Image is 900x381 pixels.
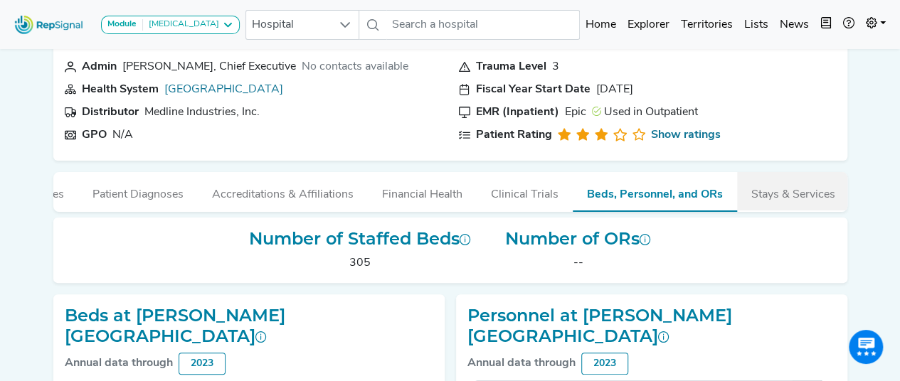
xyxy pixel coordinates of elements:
div: Distributor [82,104,139,121]
div: Providence [164,81,283,98]
a: Show ratings [651,127,721,144]
div: Health System [82,81,159,98]
button: Financial Health [368,172,477,210]
div: EMR (Inpatient) [476,104,559,121]
div: GPO [82,127,107,144]
div: Annual data through [65,355,173,372]
div: Used in Outpatient [592,104,698,121]
span: -- [573,257,583,269]
div: No contacts available [302,58,408,75]
a: Lists [738,11,774,39]
button: Clinical Trials [477,172,573,210]
h2: Number of ORs [505,229,651,249]
div: 2023 [581,353,628,375]
button: Beds, Personnel, and ORs [573,172,737,212]
div: 2023 [179,353,226,375]
div: Patient Rating [476,127,552,144]
div: Epic [565,104,586,121]
a: [GEOGRAPHIC_DATA] [164,84,283,95]
div: Annual data through [467,355,576,372]
div: [DATE] [596,81,633,98]
h2: Number of Staffed Beds [249,229,471,249]
div: Admin [82,58,117,75]
input: Search a hospital [386,10,580,40]
div: Medline Industries, Inc. [144,104,260,121]
h2: Personnel at [PERSON_NAME][GEOGRAPHIC_DATA] [467,306,836,347]
span: Hospital [246,11,332,39]
a: Explorer [622,11,675,39]
button: Accreditations & Affiliations [198,172,368,210]
strong: Module [107,20,137,28]
div: Trauma Level [476,58,546,75]
div: N/A [112,127,133,144]
a: News [774,11,815,39]
div: [PERSON_NAME], Chief Executive [122,58,296,75]
span: 305 [349,257,371,269]
div: Reza Kaleel, Chief Executive [122,58,296,75]
h2: Beds at [PERSON_NAME][GEOGRAPHIC_DATA] [65,306,433,347]
button: Patient Diagnoses [78,172,198,210]
div: [MEDICAL_DATA] [143,19,219,31]
button: Stays & Services [737,172,849,210]
div: 3 [552,58,559,75]
a: Territories [675,11,738,39]
div: Fiscal Year Start Date [476,81,591,98]
button: Intel Book [815,11,837,39]
button: Module[MEDICAL_DATA] [101,16,240,34]
a: Home [580,11,622,39]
